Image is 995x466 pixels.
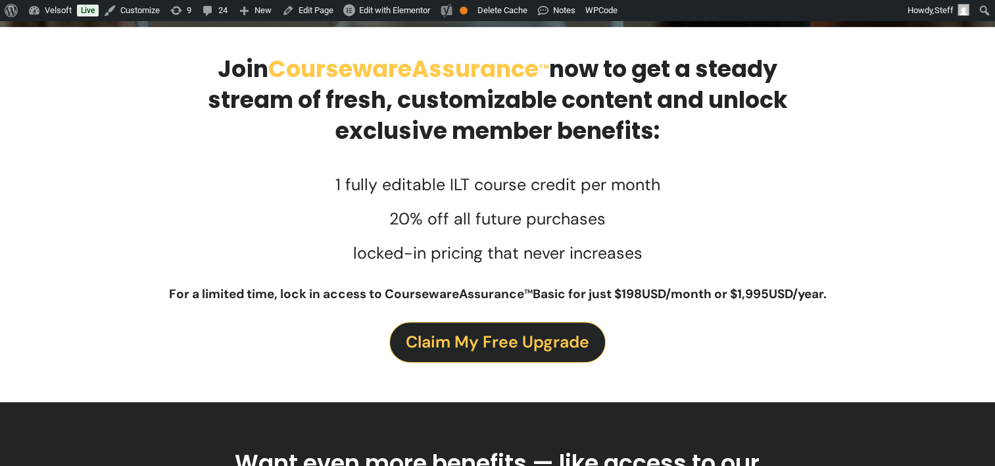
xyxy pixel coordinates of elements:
[90,285,906,303] p: For a limited time, lock in access to CoursewareAssurance Basic for just $198USD/month or $1,995U...
[524,288,533,296] span: TM
[268,53,539,85] span: CoursewareAssurance
[460,7,468,14] div: OK
[77,5,99,16] a: Live
[335,176,660,194] p: 1 fully editable ILT course credit per month
[406,329,589,355] span: Claim My Free Upgrade
[359,5,430,15] span: Edit with Elementor
[389,322,606,363] a: Claim My Free Upgrade
[335,210,660,228] p: 20% off all future purchases
[208,53,788,147] strong: Join now to get a steady stream of fresh, customizable content and unlock exclusive member benefits:
[335,244,660,262] p: locked-in pricing that never increases
[934,5,954,15] span: Steff
[539,63,549,70] span: TM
